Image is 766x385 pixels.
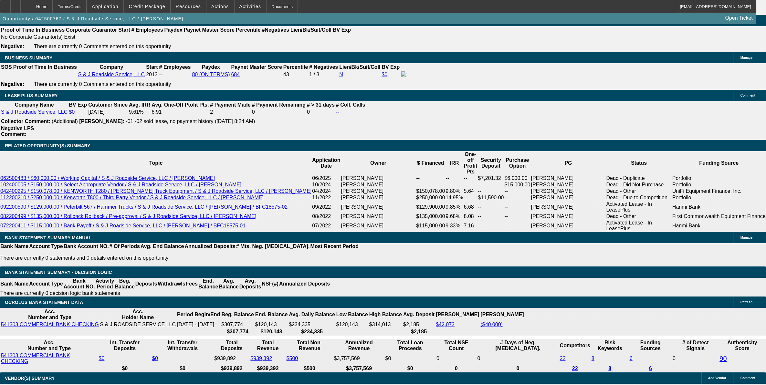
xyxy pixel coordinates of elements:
[146,64,158,70] b: Start
[279,278,330,290] th: Annualized Deposits
[250,365,285,372] th: $939,392
[290,27,331,33] b: Lien/Bk/Suit/Coll
[262,27,289,33] b: #Negatives
[504,175,531,182] td: $6,000.00
[606,182,672,188] td: Dead - Did Not Purchase
[504,151,531,175] th: Purchase Option
[478,220,504,232] td: --
[341,201,416,213] td: [PERSON_NAME]
[124,0,170,13] button: Credit Package
[445,220,463,232] td: 9.33%
[146,71,158,78] td: 2013
[672,182,766,188] td: Portfolio
[478,175,504,182] td: $7,201.32
[1,44,24,49] b: Negative:
[309,72,338,78] div: 1 / 3
[1,308,99,321] th: Acc. Number and Type
[672,220,766,232] td: Hanmi Bank
[192,72,230,77] a: 80 (ON TERMS)
[477,365,559,372] th: 0
[211,4,229,9] span: Actions
[341,194,416,201] td: [PERSON_NAME]
[531,175,606,182] td: [PERSON_NAME]
[307,102,335,108] b: # > 31 days
[504,194,531,201] td: --
[1,81,24,87] b: Negative:
[13,64,77,70] th: Proof of Time In Business
[126,119,255,124] span: -01,-02 sold lease, no payment history ([DATE] 8:24 AM)
[341,175,416,182] td: [PERSON_NAME]
[218,278,239,290] th: Avg. Balance
[591,339,629,352] th: Risk Keywords
[99,365,152,372] th: $0
[88,109,128,115] td: [DATE]
[231,72,240,77] a: 684
[231,64,282,70] b: Paynet Master Score
[206,0,234,13] button: Actions
[69,109,75,115] a: $0
[289,321,335,328] td: $234,335
[606,175,672,182] td: Dead - Duplicate
[1,353,70,364] a: 541303 COMMERCIAL BANK CHECKING
[740,236,752,239] span: Manage
[504,201,531,213] td: --
[672,352,719,365] td: 0
[29,278,63,290] th: Account Type
[464,194,478,201] td: --
[34,81,171,87] span: There are currently 0 Comments entered on this opportunity
[672,201,766,213] td: Hanmi Bank
[152,365,213,372] th: $0
[135,278,158,290] th: Deposits
[478,201,504,213] td: --
[1,339,98,352] th: Acc. Number and Type
[221,328,254,335] th: $307,774
[445,175,463,182] td: --
[740,300,752,304] span: Refresh
[403,328,435,335] th: $2,185
[0,204,288,210] a: 092200590 / $129,900.00 / Peterbilt 567 / Hammer Trucks / S & J Roadside Service, LLC / [PERSON_N...
[152,339,213,352] th: Int. Transfer Withdrawals
[606,220,672,232] td: Activated Lease - In LeasePlus
[289,328,335,335] th: $234,335
[481,322,503,327] a: ($40,000)
[210,102,250,108] b: # Payment Made
[312,188,341,194] td: 04/2024
[236,27,260,33] b: Percentile
[88,102,128,108] b: Customer Since
[131,27,163,33] b: # Employees
[1,64,12,70] th: SOS
[235,0,266,13] button: Activities
[630,356,633,361] a: 6
[312,194,341,201] td: 11/2022
[283,72,308,78] div: 43
[312,151,341,175] th: Application Date
[221,321,254,328] td: $307,774
[5,376,55,381] span: VENDOR(S) SUMMARY
[152,356,158,361] a: $0
[114,278,135,290] th: Beg. Balance
[629,339,672,352] th: Funding Sources
[531,182,606,188] td: [PERSON_NAME]
[723,13,755,24] a: Open Ticket
[239,4,261,9] span: Activities
[214,352,249,365] td: $939,892
[336,102,365,108] b: # Coll. Calls
[592,356,594,361] a: 8
[151,109,209,115] td: 6.91
[435,308,479,321] th: [PERSON_NAME]
[531,188,606,194] td: [PERSON_NAME]
[221,308,254,321] th: Beg. Balance
[289,308,335,321] th: Avg. Daily Balance
[250,339,285,352] th: Total Revenue
[403,308,435,321] th: Avg. Deposit
[385,365,435,372] th: $0
[445,188,463,194] td: 9.80%
[87,0,123,13] button: Application
[445,213,463,220] td: 9.68%
[5,300,83,305] span: OCROLUS BANK STATEMENT DATA
[92,4,118,9] span: Application
[336,109,340,115] a: --
[531,213,606,220] td: [PERSON_NAME]
[255,308,288,321] th: End. Balance
[606,213,672,220] td: Dead - Other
